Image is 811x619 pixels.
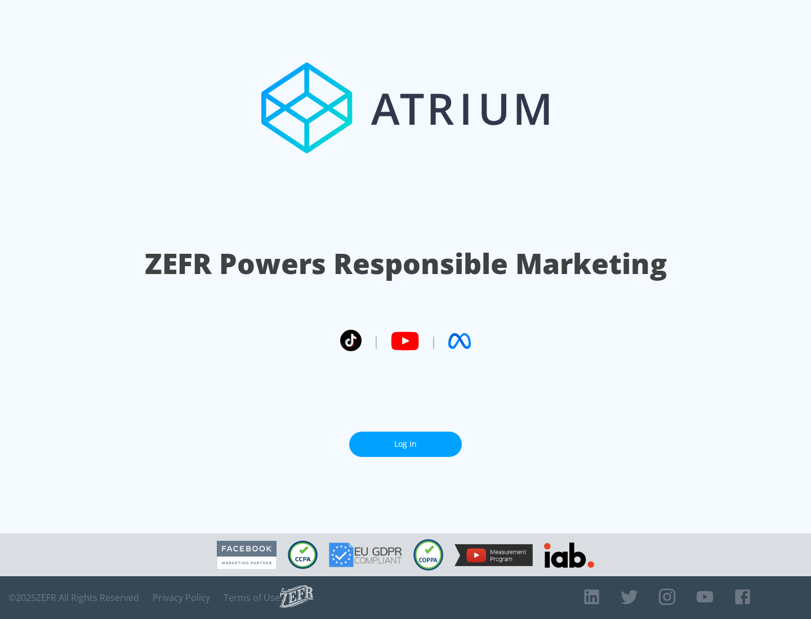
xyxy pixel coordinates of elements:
img: IAB [544,542,594,568]
h1: ZEFR Powers Responsible Marketing [145,244,667,283]
span: | [373,333,380,349]
img: YouTube Measurement Program [454,544,533,566]
img: COPPA Compliant [413,539,443,571]
a: Terms of Use [224,592,280,603]
img: Facebook Marketing Partner [217,541,277,569]
img: GDPR Compliant [329,542,402,567]
img: CCPA Compliant [288,541,318,569]
a: Log In [349,432,462,457]
span: | [430,333,437,349]
a: Privacy Policy [153,592,210,603]
span: © 2025 ZEFR All Rights Reserved [8,592,139,603]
